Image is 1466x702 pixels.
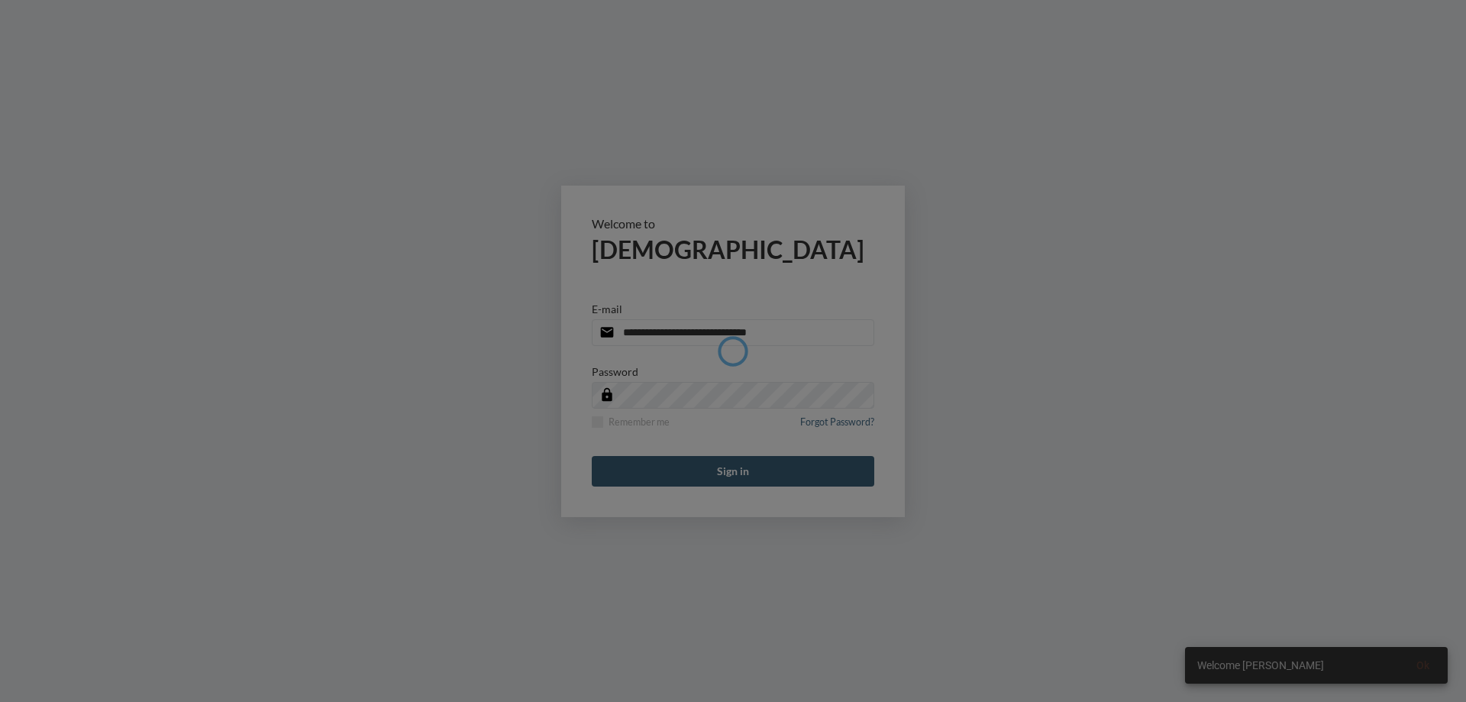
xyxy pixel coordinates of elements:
label: Remember me [592,416,670,428]
a: Forgot Password? [800,416,874,437]
span: Ok [1416,659,1429,671]
p: Welcome to [592,216,874,231]
p: E-mail [592,302,622,315]
button: Sign in [592,456,874,487]
h2: [DEMOGRAPHIC_DATA] [592,235,874,264]
span: Welcome [PERSON_NAME] [1197,658,1324,673]
p: Password [592,365,638,378]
